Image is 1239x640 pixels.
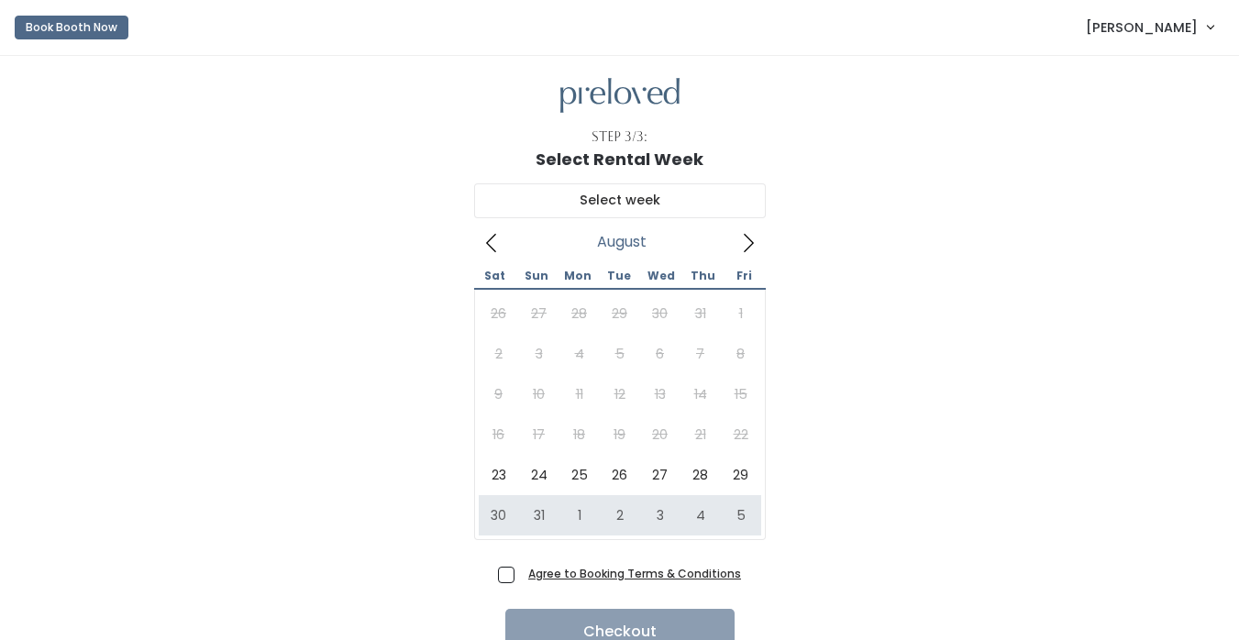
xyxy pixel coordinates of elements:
[640,455,680,495] span: August 27, 2025
[597,238,647,246] span: August
[515,270,557,281] span: Sun
[680,455,721,495] span: August 28, 2025
[600,455,640,495] span: August 26, 2025
[682,270,724,281] span: Thu
[560,78,680,114] img: preloved logo
[600,495,640,535] span: September 2, 2025
[15,7,128,48] a: Book Booth Now
[559,455,600,495] span: August 25, 2025
[479,495,519,535] span: August 30, 2025
[519,455,559,495] span: August 24, 2025
[680,495,721,535] span: September 4, 2025
[1068,7,1232,47] a: [PERSON_NAME]
[592,127,647,147] div: Step 3/3:
[474,183,766,218] input: Select week
[640,270,681,281] span: Wed
[640,495,680,535] span: September 3, 2025
[536,150,703,169] h1: Select Rental Week
[474,270,515,281] span: Sat
[721,455,761,495] span: August 29, 2025
[724,270,765,281] span: Fri
[599,270,640,281] span: Tue
[15,16,128,39] button: Book Booth Now
[559,495,600,535] span: September 1, 2025
[557,270,598,281] span: Mon
[519,495,559,535] span: August 31, 2025
[479,455,519,495] span: August 23, 2025
[721,495,761,535] span: September 5, 2025
[528,566,741,581] a: Agree to Booking Terms & Conditions
[1086,17,1198,38] span: [PERSON_NAME]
